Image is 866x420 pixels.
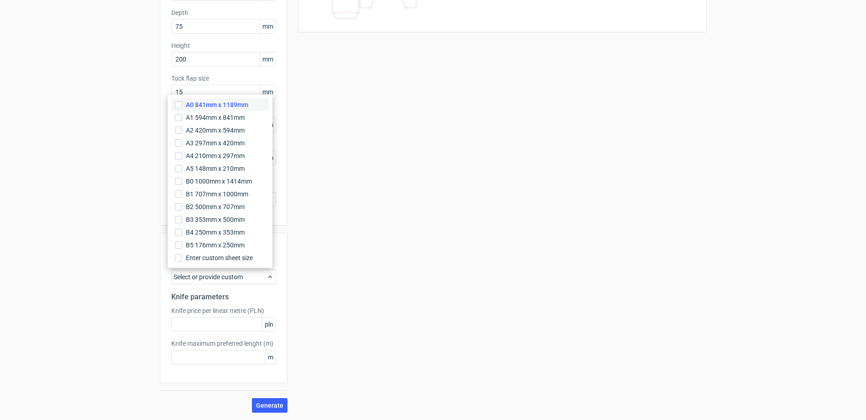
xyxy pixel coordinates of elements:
[171,270,276,284] div: Select or provide custom
[186,253,253,262] span: Enter custom sheet size
[171,41,276,50] label: Height
[171,292,276,302] h2: Knife parameters
[171,339,276,348] label: Knife maximum preferred lenght (m)
[256,402,283,409] span: Generate
[186,241,245,250] span: B5 176mm x 250mm
[262,318,276,331] span: pln
[265,350,276,364] span: m
[186,113,245,122] span: A1 594mm x 841mm
[171,8,276,17] label: Depth
[186,100,248,109] span: A0 841mm x 1189mm
[186,228,245,237] span: B4 250mm x 353mm
[171,74,276,83] label: Tuck flap size
[186,151,245,160] span: A4 210mm x 297mm
[260,52,276,66] span: mm
[186,177,252,186] span: B0 1000mm x 1414mm
[186,202,245,211] span: B2 500mm x 707mm
[186,138,245,148] span: A3 297mm x 420mm
[186,164,245,173] span: A5 148mm x 210mm
[260,20,276,33] span: mm
[186,215,245,224] span: B3 353mm x 500mm
[260,85,276,99] span: mm
[186,190,248,199] span: B1 707mm x 1000mm
[252,398,287,413] button: Generate
[186,126,245,135] span: A2 420mm x 594mm
[171,306,276,315] label: Knife price per linear metre (PLN)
